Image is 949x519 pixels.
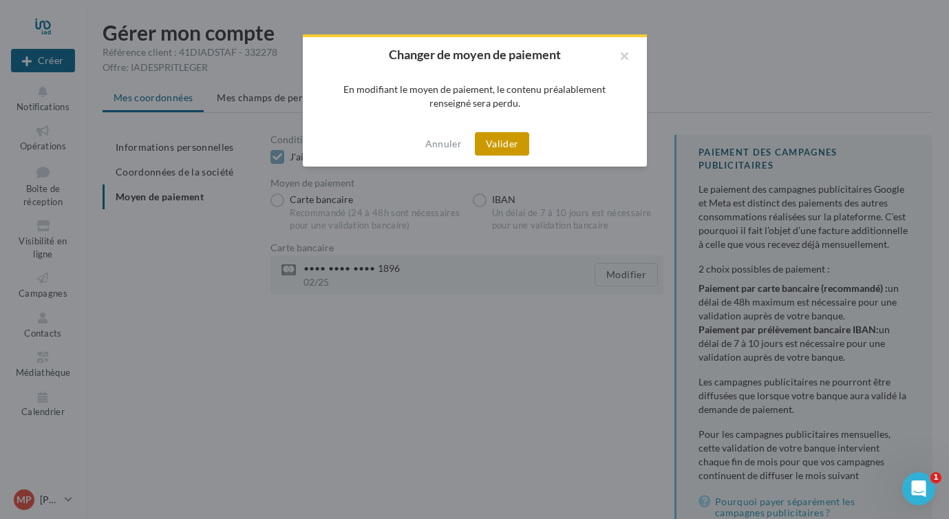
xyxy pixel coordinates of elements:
[930,472,941,483] span: 1
[325,83,625,110] div: En modifiant le moyen de paiement, le contenu préalablement renseigné sera perdu.
[420,136,467,152] button: Annuler
[902,472,935,505] iframe: Intercom live chat
[475,132,529,156] button: Valider
[325,48,625,61] h2: Changer de moyen de paiement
